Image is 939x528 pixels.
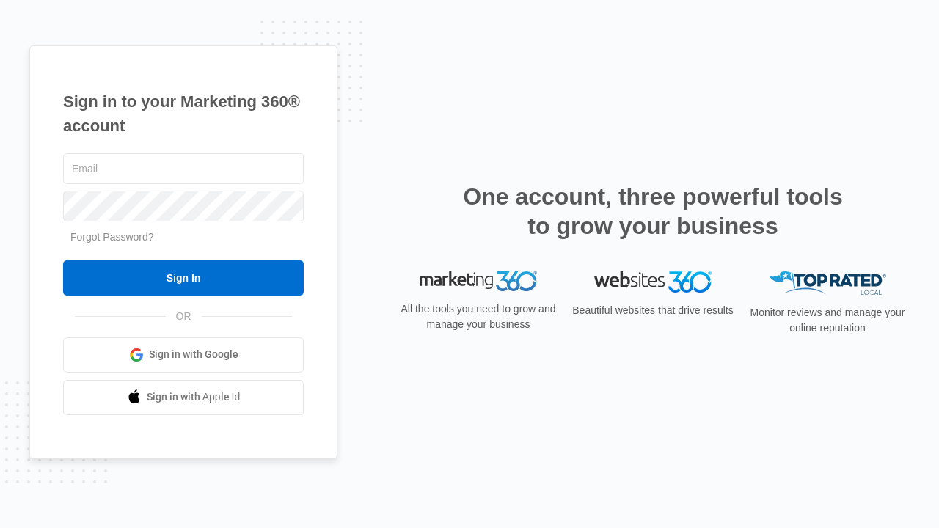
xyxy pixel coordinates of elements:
[571,303,735,318] p: Beautiful websites that drive results
[70,231,154,243] a: Forgot Password?
[63,337,304,373] a: Sign in with Google
[420,271,537,292] img: Marketing 360
[149,347,238,362] span: Sign in with Google
[396,301,560,332] p: All the tools you need to grow and manage your business
[63,153,304,184] input: Email
[63,89,304,138] h1: Sign in to your Marketing 360® account
[745,305,910,336] p: Monitor reviews and manage your online reputation
[63,260,304,296] input: Sign In
[147,389,241,405] span: Sign in with Apple Id
[594,271,712,293] img: Websites 360
[166,309,202,324] span: OR
[458,182,847,241] h2: One account, three powerful tools to grow your business
[63,380,304,415] a: Sign in with Apple Id
[769,271,886,296] img: Top Rated Local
